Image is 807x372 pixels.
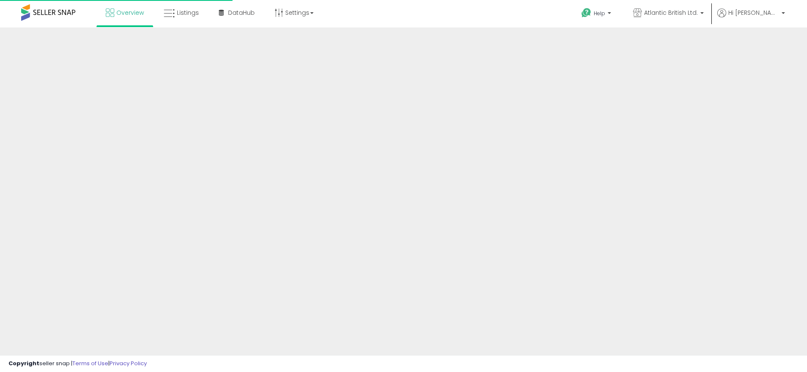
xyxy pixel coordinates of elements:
[110,359,147,367] a: Privacy Policy
[116,8,144,17] span: Overview
[728,8,779,17] span: Hi [PERSON_NAME]
[177,8,199,17] span: Listings
[8,359,39,367] strong: Copyright
[575,1,620,27] a: Help
[717,8,785,27] a: Hi [PERSON_NAME]
[644,8,698,17] span: Atlantic British Ltd.
[594,10,605,17] span: Help
[581,8,592,18] i: Get Help
[8,360,147,368] div: seller snap | |
[228,8,255,17] span: DataHub
[72,359,108,367] a: Terms of Use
